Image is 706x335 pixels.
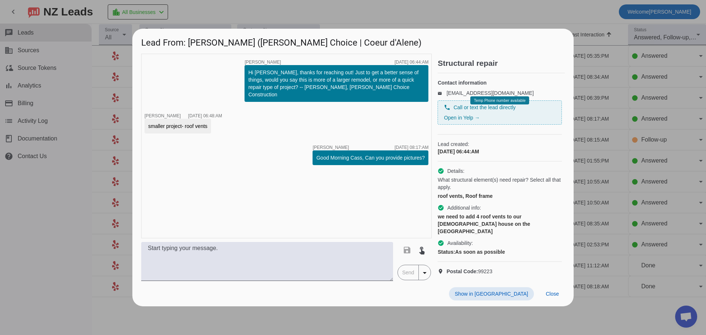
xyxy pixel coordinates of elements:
[474,99,525,103] span: Temp Phone number available
[447,239,473,247] span: Availability:
[245,60,281,64] span: [PERSON_NAME]
[446,90,534,96] a: [EMAIL_ADDRESS][DOMAIN_NAME]
[438,248,562,256] div: As soon as possible
[145,113,181,118] span: [PERSON_NAME]
[148,122,207,130] div: smaller project- roof vents
[438,176,562,191] span: What structural element(s) need repair? Select all that apply.
[446,268,492,275] span: 99223
[447,167,464,175] span: Details:
[449,287,534,300] button: Show in [GEOGRAPHIC_DATA]
[438,148,562,155] div: [DATE] 06:44:AM
[438,140,562,148] span: Lead created:
[446,268,478,274] strong: Postal Code:
[447,204,481,211] span: Additional info:
[438,60,565,67] h2: Structural repair
[438,204,444,211] mat-icon: check_circle
[395,145,428,150] div: [DATE] 08:17:AM
[455,291,528,297] span: Show in [GEOGRAPHIC_DATA]
[438,168,444,174] mat-icon: check_circle
[316,154,425,161] div: Good Morning Cass, Can you provide pictures?
[188,114,222,118] div: [DATE] 06:48:AM
[438,268,446,274] mat-icon: location_on
[438,249,455,255] strong: Status:
[438,192,562,200] div: roof vents, Roof frame
[546,291,559,297] span: Close
[248,69,425,98] div: Hi [PERSON_NAME], thanks for reaching out! Just to get a better sense of things, would you say th...
[438,213,562,235] div: we need to add 4 roof vents to our [DEMOGRAPHIC_DATA] house on the [GEOGRAPHIC_DATA]
[313,145,349,150] span: [PERSON_NAME]
[395,60,428,64] div: [DATE] 06:44:AM
[453,104,516,111] span: Call or text the lead directly
[540,287,565,300] button: Close
[417,246,426,254] mat-icon: touch_app
[444,104,450,111] mat-icon: phone
[420,268,429,277] mat-icon: arrow_drop_down
[444,115,479,121] a: Open in Yelp →
[438,240,444,246] mat-icon: check_circle
[438,91,446,95] mat-icon: email
[132,29,574,53] h1: Lead From: [PERSON_NAME] ([PERSON_NAME] Choice | Coeur d'Alene)
[438,79,562,86] h4: Contact information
